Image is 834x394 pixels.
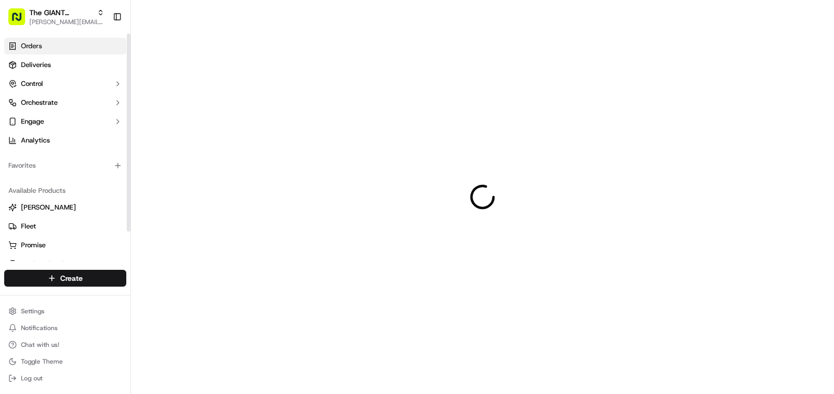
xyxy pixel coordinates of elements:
button: Engage [4,113,126,130]
img: Nash [10,10,31,31]
span: Fleet [21,222,36,231]
button: The GIANT Company [29,7,93,18]
span: Orchestrate [21,98,58,107]
p: Welcome 👋 [10,42,191,59]
div: 📗 [10,153,19,161]
div: We're available if you need us! [36,111,133,119]
a: 💻API Documentation [84,148,172,167]
button: The GIANT Company[PERSON_NAME][EMAIL_ADDRESS][PERSON_NAME][DOMAIN_NAME] [4,4,108,29]
img: 1736555255976-a54dd68f-1ca7-489b-9aae-adbdc363a1c4 [10,100,29,119]
span: Settings [21,307,45,315]
a: Powered byPylon [74,177,127,185]
button: Promise [4,237,126,254]
span: Log out [21,374,42,382]
button: [PERSON_NAME] [4,199,126,216]
span: Notifications [21,324,58,332]
span: API Documentation [99,152,168,162]
div: Available Products [4,182,126,199]
span: Pylon [104,178,127,185]
a: Fleet [8,222,122,231]
button: Fleet [4,218,126,235]
button: Product Catalog [4,256,126,272]
a: Promise [8,240,122,250]
button: Start new chat [178,103,191,116]
button: Control [4,75,126,92]
a: Product Catalog [8,259,122,269]
input: Got a question? Start typing here... [27,68,189,79]
span: Engage [21,117,44,126]
a: Orders [4,38,126,54]
button: Orchestrate [4,94,126,111]
button: Log out [4,371,126,386]
button: Chat with us! [4,337,126,352]
span: Create [60,273,83,283]
button: Settings [4,304,126,319]
button: [PERSON_NAME][EMAIL_ADDRESS][PERSON_NAME][DOMAIN_NAME] [29,18,104,26]
div: 💻 [89,153,97,161]
button: Toggle Theme [4,354,126,369]
span: Promise [21,240,46,250]
a: Deliveries [4,57,126,73]
span: Control [21,79,43,89]
span: Orders [21,41,42,51]
button: Notifications [4,321,126,335]
span: Product Catalog [21,259,71,269]
span: Knowledge Base [21,152,80,162]
span: Toggle Theme [21,357,63,366]
a: Analytics [4,132,126,149]
span: [PERSON_NAME] [21,203,76,212]
div: Favorites [4,157,126,174]
a: 📗Knowledge Base [6,148,84,167]
a: [PERSON_NAME] [8,203,122,212]
span: Deliveries [21,60,51,70]
span: Chat with us! [21,341,59,349]
span: Analytics [21,136,50,145]
button: Create [4,270,126,287]
div: Start new chat [36,100,172,111]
